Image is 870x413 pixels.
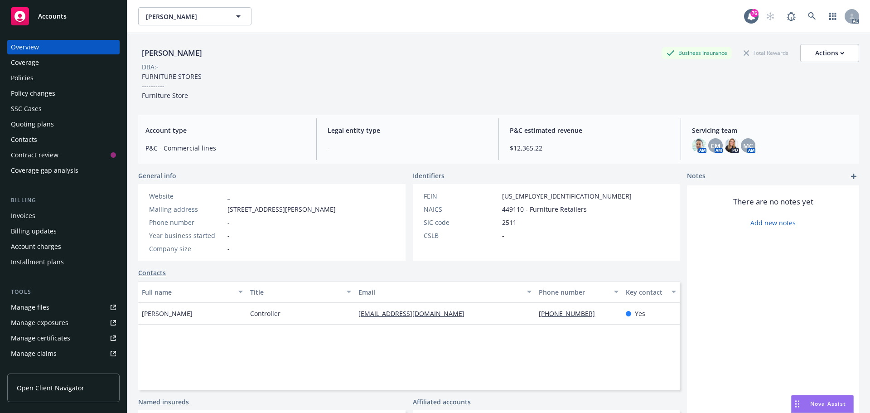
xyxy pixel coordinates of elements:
a: [PHONE_NUMBER] [539,309,602,318]
span: 449110 - Furniture Retailers [502,204,587,214]
div: SIC code [424,218,498,227]
div: Company size [149,244,224,253]
div: 76 [750,9,759,17]
button: [PERSON_NAME] [138,7,251,25]
a: Switch app [824,7,842,25]
a: [EMAIL_ADDRESS][DOMAIN_NAME] [358,309,472,318]
a: Installment plans [7,255,120,269]
a: Accounts [7,4,120,29]
div: Key contact [626,287,666,297]
a: Affiliated accounts [413,397,471,407]
div: Email [358,287,522,297]
div: Installment plans [11,255,64,269]
div: Coverage gap analysis [11,163,78,178]
span: Legal entity type [328,126,488,135]
button: Actions [800,44,859,62]
button: Full name [138,281,246,303]
div: Business Insurance [662,47,732,58]
a: Start snowing [761,7,779,25]
span: Accounts [38,13,67,20]
a: Policy changes [7,86,120,101]
a: Manage claims [7,346,120,361]
div: Mailing address [149,204,224,214]
div: Full name [142,287,233,297]
span: There are no notes yet [733,196,813,207]
div: Account charges [11,239,61,254]
span: $12,365.22 [510,143,670,153]
a: Contract review [7,148,120,162]
div: Tools [7,287,120,296]
a: Manage files [7,300,120,315]
span: Controller [250,309,280,318]
button: Nova Assist [791,395,854,413]
span: FURNITURE STORES ---------- Furniture Store [142,72,202,100]
div: Drag to move [792,395,803,413]
span: [PERSON_NAME] [142,309,193,318]
span: Notes [687,171,706,182]
a: Contacts [7,132,120,147]
a: Contacts [138,268,166,277]
div: CSLB [424,231,498,240]
a: Manage exposures [7,316,120,330]
span: [STREET_ADDRESS][PERSON_NAME] [227,204,336,214]
div: Invoices [11,209,35,223]
div: Phone number [149,218,224,227]
button: Key contact [622,281,680,303]
div: DBA: - [142,62,159,72]
span: General info [138,171,176,180]
span: P&C estimated revenue [510,126,670,135]
div: Manage exposures [11,316,68,330]
div: NAICS [424,204,498,214]
span: Account type [145,126,305,135]
span: - [227,218,230,227]
span: - [328,143,488,153]
div: Overview [11,40,39,54]
div: Policy changes [11,86,55,101]
a: Quoting plans [7,117,120,131]
div: Actions [815,44,844,62]
a: Manage BORs [7,362,120,376]
span: 2511 [502,218,517,227]
div: [PERSON_NAME] [138,47,206,59]
a: Coverage [7,55,120,70]
div: Billing [7,196,120,205]
a: Report a Bug [782,7,800,25]
div: Quoting plans [11,117,54,131]
a: - [227,192,230,200]
div: Total Rewards [739,47,793,58]
div: Contacts [11,132,37,147]
a: Account charges [7,239,120,254]
a: Manage certificates [7,331,120,345]
span: [US_EMPLOYER_IDENTIFICATION_NUMBER] [502,191,632,201]
div: Billing updates [11,224,57,238]
a: Overview [7,40,120,54]
div: Coverage [11,55,39,70]
button: Title [246,281,355,303]
img: photo [725,138,739,153]
a: Search [803,7,821,25]
div: Phone number [539,287,608,297]
a: Invoices [7,209,120,223]
div: Manage files [11,300,49,315]
div: Year business started [149,231,224,240]
span: Open Client Navigator [17,383,84,393]
a: Billing updates [7,224,120,238]
button: Phone number [535,281,622,303]
a: Named insureds [138,397,189,407]
a: Coverage gap analysis [7,163,120,178]
span: Yes [635,309,645,318]
div: Manage claims [11,346,57,361]
span: CM [710,141,720,151]
div: Manage certificates [11,331,70,345]
div: Manage BORs [11,362,53,376]
span: Identifiers [413,171,445,180]
span: - [502,231,504,240]
span: Servicing team [692,126,852,135]
span: P&C - Commercial lines [145,143,305,153]
div: Policies [11,71,34,85]
span: Nova Assist [810,400,846,408]
span: - [227,244,230,253]
img: photo [692,138,706,153]
div: Title [250,287,341,297]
